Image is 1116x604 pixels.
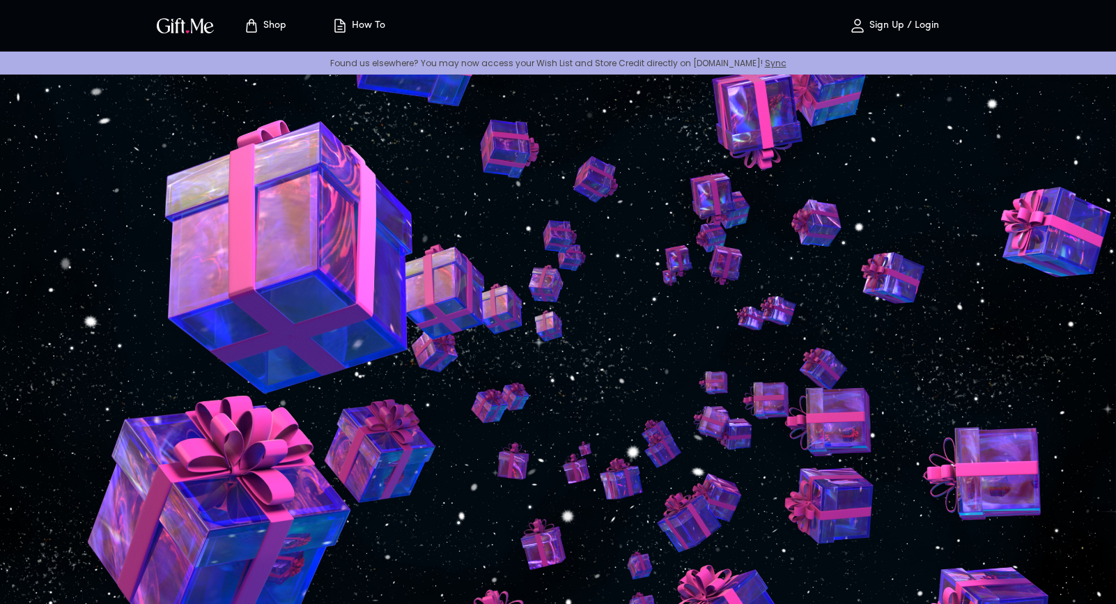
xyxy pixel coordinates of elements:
p: How To [348,20,385,32]
button: How To [320,3,396,48]
img: how-to.svg [332,17,348,34]
p: Found us elsewhere? You may now access your Wish List and Store Credit directly on [DOMAIN_NAME]! [11,57,1105,69]
p: Shop [260,20,286,32]
p: Sign Up / Login [866,20,939,32]
button: GiftMe Logo [153,17,218,34]
a: Sync [765,57,786,69]
img: GiftMe Logo [154,15,217,36]
button: Sign Up / Login [824,3,963,48]
button: Store page [226,3,303,48]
